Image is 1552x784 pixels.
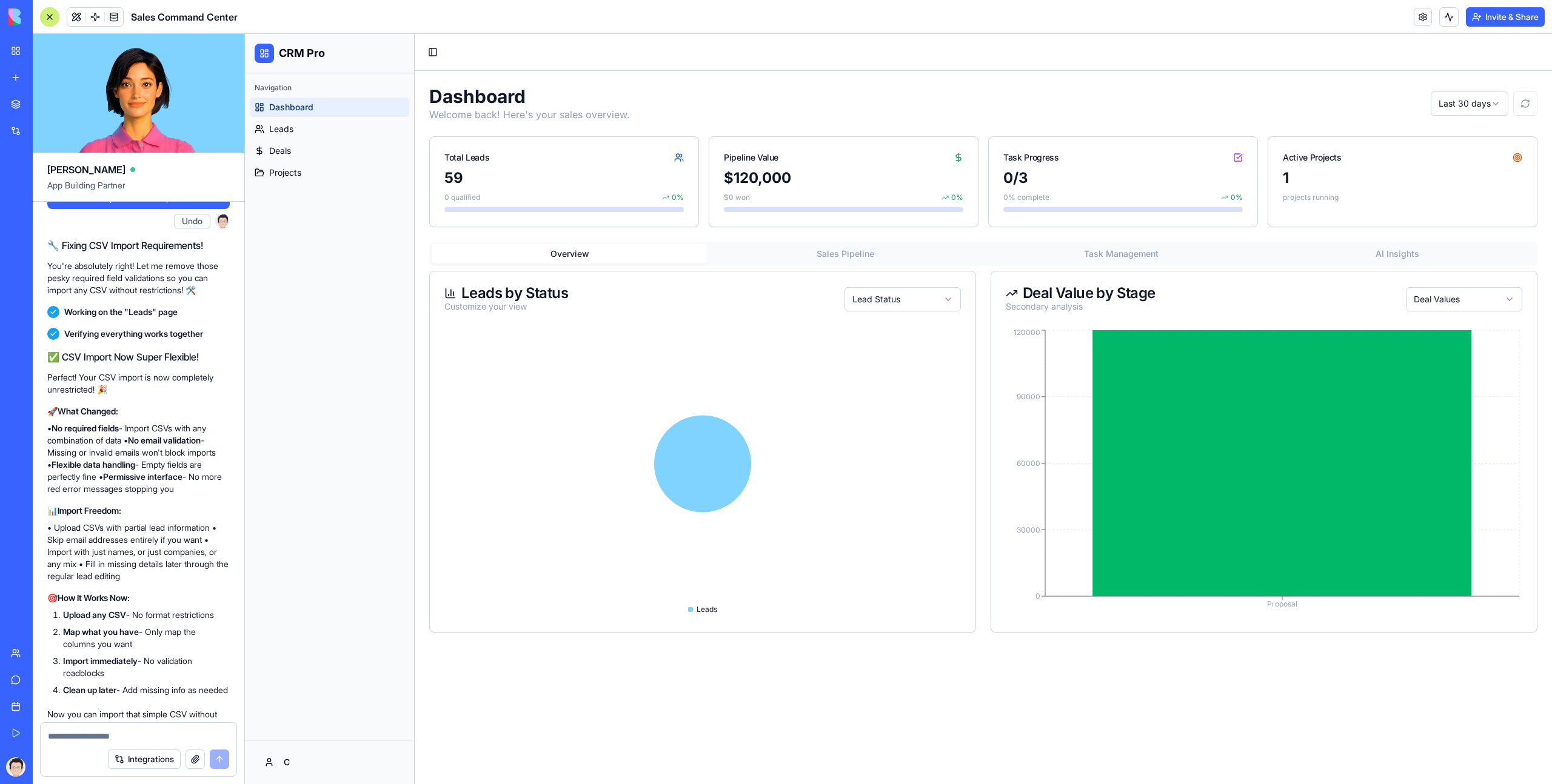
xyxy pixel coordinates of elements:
div: Task Progress [758,118,814,130]
div: Total Leads [199,118,244,130]
span: Leads [24,89,48,101]
tspan: 120000 [769,294,795,303]
button: Invite & Share [1466,7,1545,27]
span: Working on the "Leads" page [64,306,178,318]
div: Leads by Status [199,252,323,267]
strong: No email validation [128,435,201,445]
strong: Map what you have [63,626,139,637]
button: Integrations [108,749,181,769]
strong: Upload any CSV [63,610,126,620]
span: CRM Pro [34,11,80,28]
li: - Add missing info as needed [63,684,230,696]
strong: Clean up later [63,685,116,695]
div: 59 [199,135,439,154]
strong: Flexible data handling [52,459,135,470]
span: Deals [24,111,46,123]
button: C [10,716,159,740]
strong: Permissive interface [103,471,182,482]
h2: 🔧 Fixing CSV Import Requirements! [47,238,230,253]
button: Task Management [738,210,1014,230]
tspan: 30000 [772,491,795,500]
li: - No format restrictions [63,609,230,621]
strong: What Changed: [58,406,118,416]
div: Deal Value by Stage [761,252,911,267]
p: projects running [1038,159,1094,168]
span: App Building Partner [47,179,230,201]
span: [PERSON_NAME] [47,162,125,177]
div: Leads [443,571,472,580]
h3: 🚀 [47,405,230,417]
div: Navigation [5,44,164,64]
strong: Import immediately [63,656,138,666]
tspan: 90000 [772,358,795,367]
button: Overview [187,210,463,230]
p: Perfect! Your CSV import is now completely unrestricted! 🎉 [47,371,230,396]
div: Pipeline Value [479,118,533,130]
button: Undo [174,214,210,228]
span: Dashboard [24,67,69,79]
span: 0% [427,159,439,168]
p: $0 won [479,159,505,168]
p: Welcome back! Here's your sales overview. [184,73,385,88]
img: ACg8ocKlUbKIjLLxrAtg2vOX4pfkEzqiNq2uhTAsVpp_A97lSQMlgb6URg=s96-c [6,757,25,777]
div: 1 [1038,135,1277,154]
h2: ✅ CSV Import Now Super Flexible! [47,350,230,364]
h3: 🎯 [47,592,230,604]
strong: No required fields [52,423,119,433]
h1: Dashboard [184,51,385,73]
span: C [39,722,45,734]
button: AI Insights [1014,210,1290,230]
li: - No validation roadblocks [63,655,230,679]
div: Secondary analysis [761,267,911,279]
span: 0% [706,159,718,168]
p: • Upload CSVs with partial lead information • Skip email addresses entirely if you want • Import ... [47,522,230,582]
div: Customize your view [199,267,323,279]
span: 0% [986,159,998,168]
p: Now you can import that simple CSV without any hassle! The system will take whatever data you hav... [47,708,230,757]
strong: How It Works Now: [58,593,130,603]
p: 0% complete [758,159,804,168]
li: - Only map the columns you want [63,626,230,650]
span: Projects [24,133,56,145]
strong: Import Freedom: [58,505,121,516]
a: Deals [5,107,164,127]
div: $120,000 [479,135,718,154]
div: Active Projects [1038,118,1097,130]
p: You're absolutely right! Let me remove those pesky required field validations so you can import a... [47,260,230,296]
tspan: 0 [791,557,795,566]
button: Sales Pipeline [463,210,738,230]
a: Dashboard [5,64,164,83]
h3: 📊 [47,505,230,517]
a: Projects [5,129,164,148]
span: Verifying everything works together [64,328,203,340]
span: Sales Command Center [131,10,238,24]
p: 0 qualified [199,159,235,168]
p: • - Import CSVs with any combination of data • - Missing or invalid emails won't block imports • ... [47,422,230,495]
img: ACg8ocKlUbKIjLLxrAtg2vOX4pfkEzqiNq2uhTAsVpp_A97lSQMlgb6URg=s96-c [215,214,230,228]
div: 0/3 [758,135,998,154]
tspan: 60000 [772,425,795,434]
img: logo [8,8,84,25]
a: Leads [5,85,164,105]
tspan: Proposal [1022,565,1052,574]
